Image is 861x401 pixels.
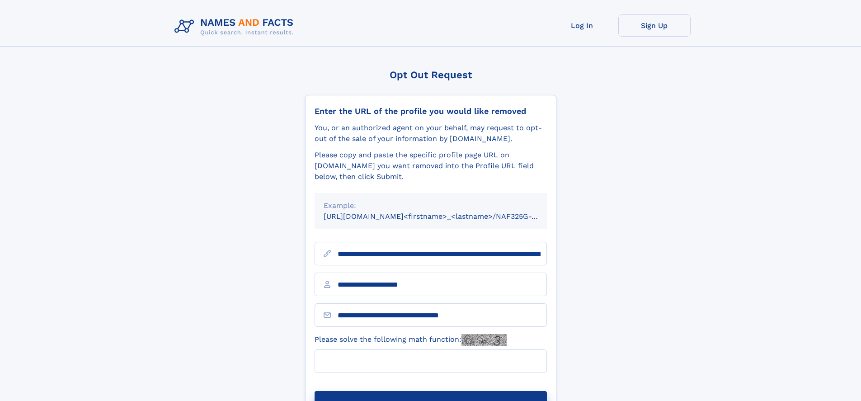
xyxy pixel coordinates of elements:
div: Example: [324,200,538,211]
div: Opt Out Request [305,69,556,80]
label: Please solve the following math function: [315,334,507,346]
div: You, or an authorized agent on your behalf, may request to opt-out of the sale of your informatio... [315,123,547,144]
a: Log In [546,14,618,37]
img: Logo Names and Facts [171,14,301,39]
a: Sign Up [618,14,691,37]
div: Enter the URL of the profile you would like removed [315,106,547,116]
div: Please copy and paste the specific profile page URL on [DOMAIN_NAME] you want removed into the Pr... [315,150,547,182]
small: [URL][DOMAIN_NAME]<firstname>_<lastname>/NAF325G-xxxxxxxx [324,212,564,221]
